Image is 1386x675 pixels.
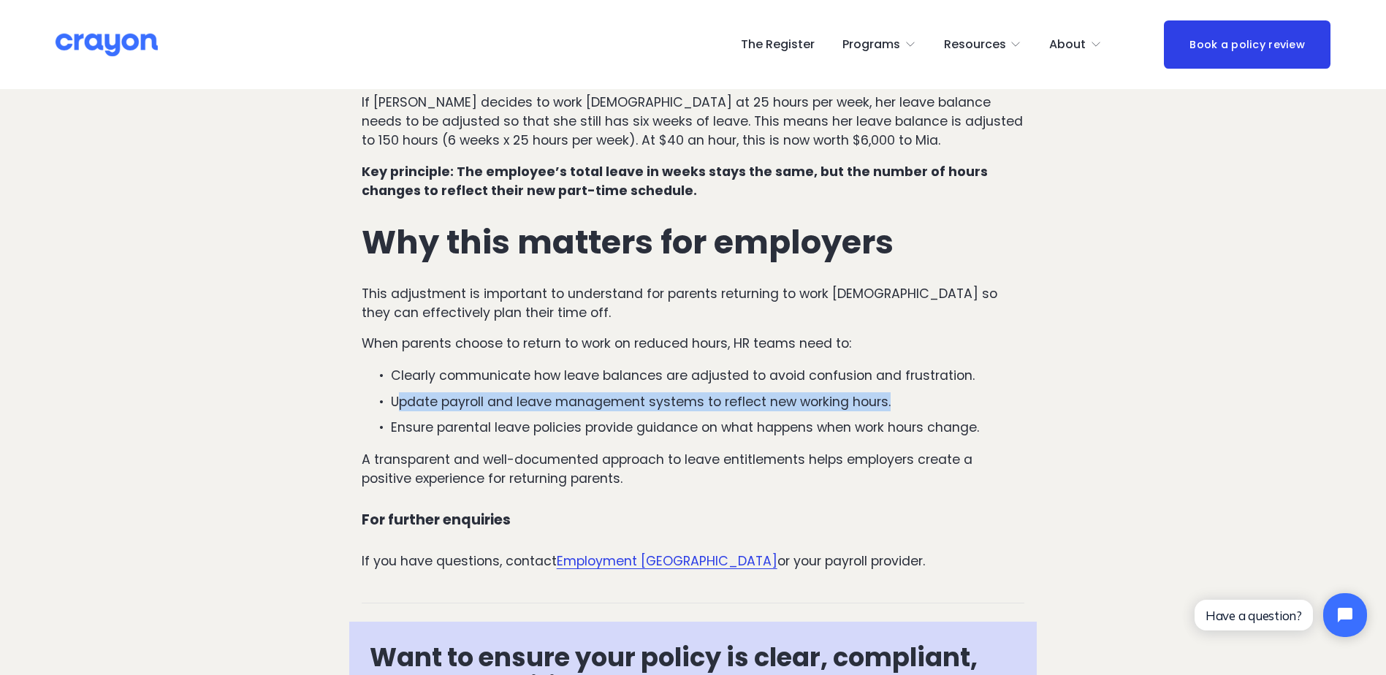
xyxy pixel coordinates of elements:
p: If [PERSON_NAME] decides to work [DEMOGRAPHIC_DATA] at 25 hours per week, her leave balance needs... [362,93,1025,150]
p: Clearly communicate how leave balances are adjusted to avoid confusion and frustration. [391,366,1025,385]
img: Crayon [56,32,158,58]
p: This adjustment is important to understand for parents returning to work [DEMOGRAPHIC_DATA] so th... [362,284,1025,323]
strong: Key principle: The employee’s total leave in weeks stays the same, but the number of hours change... [362,163,991,199]
a: Book a policy review [1164,20,1330,68]
p: If you have questions, contact or your payroll provider. [362,552,1025,571]
span: About [1049,34,1086,56]
strong: Why this matters for employers [362,219,894,265]
strong: For further enquiries [362,510,511,530]
span: Resources [944,34,1006,56]
p: Update payroll and leave management systems to reflect new working hours. [391,392,1025,411]
p: Ensure parental leave policies provide guidance on what happens when work hours change. [391,418,1025,437]
p: When parents choose to return to work on reduced hours, HR teams need to: [362,334,1025,353]
a: folder dropdown [842,33,916,56]
a: Employment [GEOGRAPHIC_DATA] [557,552,777,570]
span: Programs [842,34,900,56]
iframe: Tidio Chat [1182,581,1379,649]
p: A transparent and well-documented approach to leave entitlements helps employers create a positiv... [362,450,1025,489]
a: The Register [741,33,815,56]
a: folder dropdown [944,33,1022,56]
a: folder dropdown [1049,33,1102,56]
